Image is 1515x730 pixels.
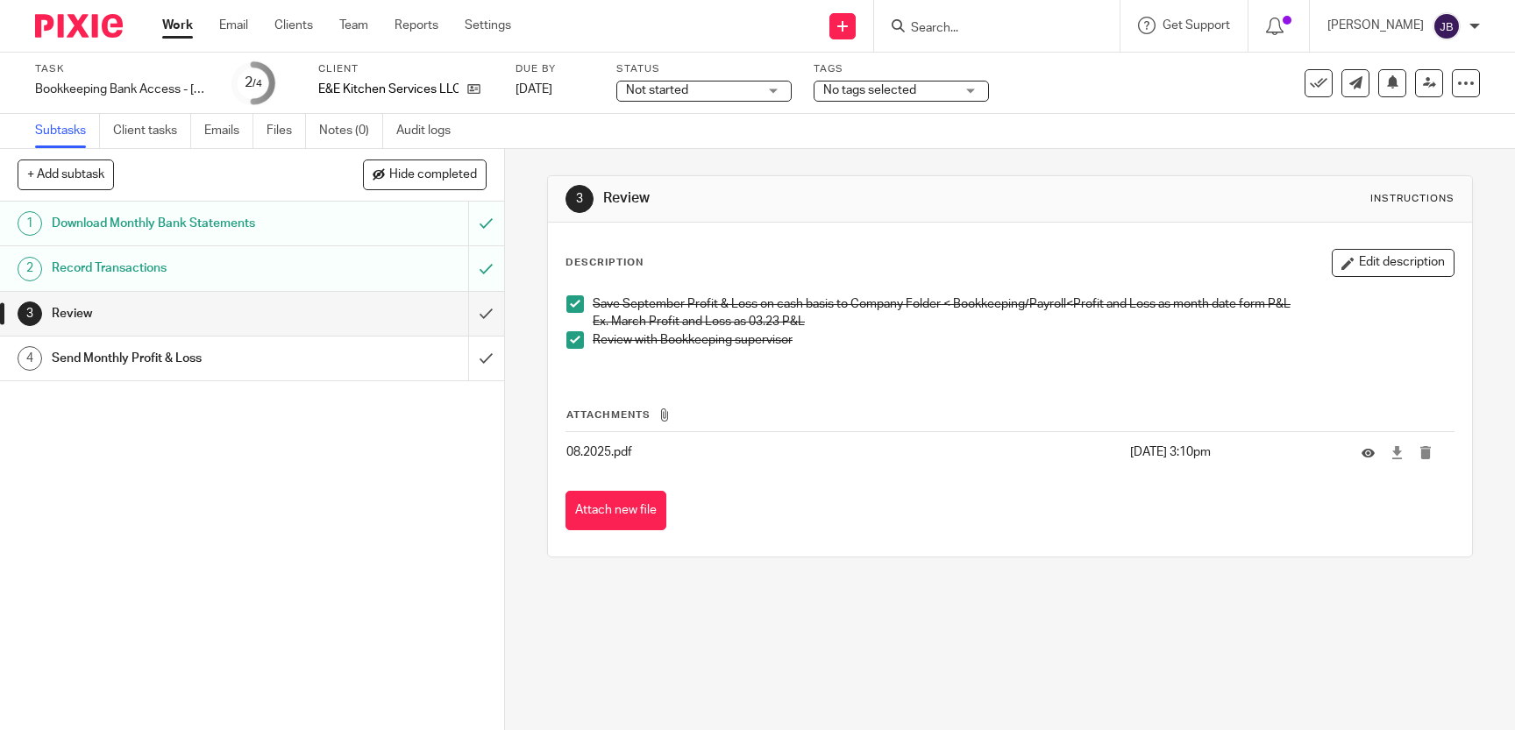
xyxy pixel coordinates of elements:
a: Notes (0) [319,114,383,148]
div: Bookkeeping Bank Access - Juliet [35,81,210,98]
img: Pixie [35,14,123,38]
h1: Review [603,189,1048,208]
p: Ex. March Profit and Loss as 03.23 P&L [593,313,1454,330]
p: Save September Profit & Loss on cash basis to Company Folder < Bookkeeping/Payroll<Profit and Los... [593,295,1454,313]
div: 3 [565,185,594,213]
small: /4 [252,79,262,89]
a: Download [1391,443,1404,461]
span: Attachments [566,410,651,420]
div: 1 [18,211,42,236]
label: Client [318,62,494,76]
a: Files [267,114,306,148]
h1: Review [52,301,318,327]
button: Edit description [1332,249,1455,277]
a: Email [219,17,248,34]
a: Audit logs [396,114,464,148]
input: Search [909,21,1067,37]
span: Hide completed [389,168,477,182]
img: svg%3E [1433,12,1461,40]
a: Client tasks [113,114,191,148]
label: Tags [814,62,989,76]
h1: Record Transactions [52,255,318,281]
button: Attach new file [565,491,666,530]
div: 2 [245,73,262,93]
span: Get Support [1163,19,1230,32]
a: Reports [395,17,438,34]
p: Description [565,256,644,270]
span: [DATE] [516,83,552,96]
h1: Download Monthly Bank Statements [52,210,318,237]
label: Status [616,62,792,76]
a: Subtasks [35,114,100,148]
label: Task [35,62,210,76]
div: Bookkeeping Bank Access - [PERSON_NAME] [35,81,210,98]
div: 2 [18,257,42,281]
label: Due by [516,62,594,76]
div: 3 [18,301,42,326]
div: Instructions [1370,192,1455,206]
div: 4 [18,346,42,371]
a: Work [162,17,193,34]
p: [DATE] 3:10pm [1130,443,1335,461]
a: Settings [465,17,511,34]
span: No tags selected [823,84,916,96]
p: Review with Bookkeeping supervisor [593,331,1454,349]
span: Not started [626,84,688,96]
h1: Send Monthly Profit & Loss [52,345,318,372]
p: E&E Kitchen Services LLC [318,81,459,98]
p: 08.2025.pdf [566,443,1121,461]
p: [PERSON_NAME] [1327,17,1424,34]
button: Hide completed [363,159,487,189]
a: Clients [274,17,313,34]
a: Emails [204,114,253,148]
a: Team [339,17,368,34]
button: + Add subtask [18,159,114,189]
